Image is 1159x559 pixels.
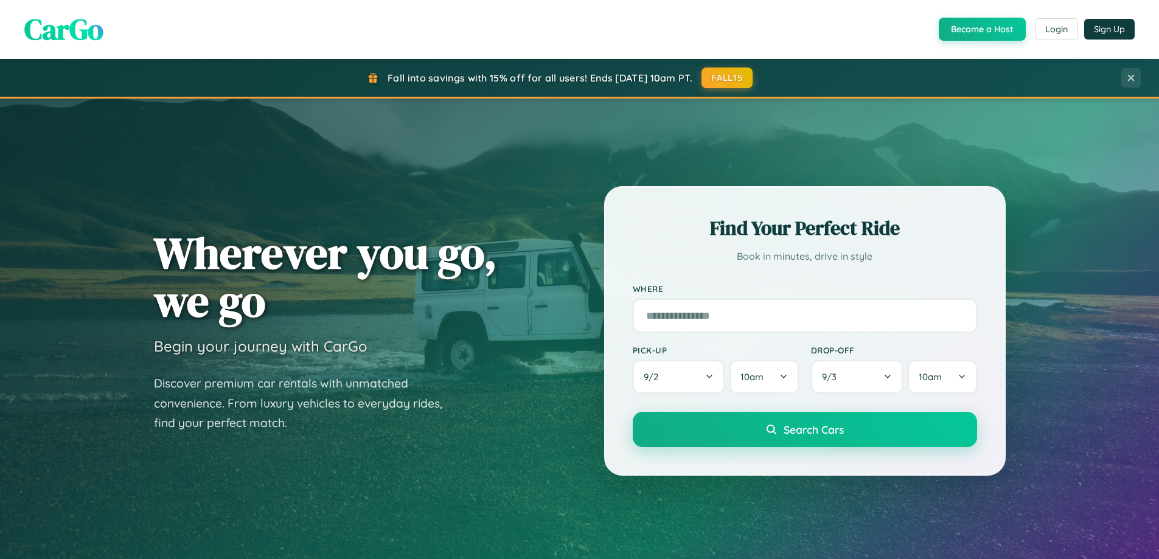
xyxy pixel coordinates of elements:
[24,9,103,49] span: CarGo
[740,371,764,383] span: 10am
[154,373,458,433] p: Discover premium car rentals with unmatched convenience. From luxury vehicles to everyday rides, ...
[633,215,977,241] h2: Find Your Perfect Ride
[939,18,1026,41] button: Become a Host
[154,337,367,355] h3: Begin your journey with CarGo
[154,229,497,325] h1: Wherever you go, we go
[919,371,942,383] span: 10am
[633,360,725,394] button: 9/2
[633,345,799,355] label: Pick-up
[729,360,798,394] button: 10am
[908,360,976,394] button: 10am
[1035,18,1078,40] button: Login
[701,68,753,88] button: FALL15
[811,345,977,355] label: Drop-off
[1084,19,1135,40] button: Sign Up
[822,371,843,383] span: 9 / 3
[388,72,692,84] span: Fall into savings with 15% off for all users! Ends [DATE] 10am PT.
[633,412,977,447] button: Search Cars
[644,371,664,383] span: 9 / 2
[811,360,903,394] button: 9/3
[633,283,977,294] label: Where
[633,248,977,265] p: Book in minutes, drive in style
[784,423,844,436] span: Search Cars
